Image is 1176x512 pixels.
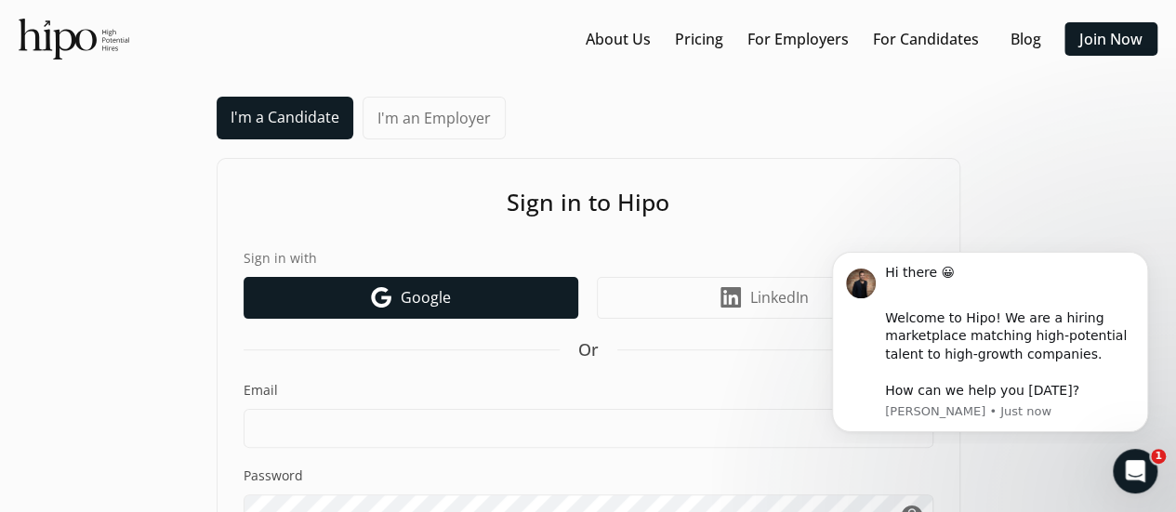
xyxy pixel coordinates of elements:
[1079,28,1143,50] a: Join Now
[996,22,1055,56] button: Blog
[244,277,578,319] a: Google
[865,22,986,56] button: For Candidates
[244,185,933,220] h1: Sign in to Hipo
[873,28,979,50] a: For Candidates
[217,97,353,139] a: I'm a Candidate
[19,19,129,59] img: official-logo
[667,22,731,56] button: Pricing
[363,97,506,139] a: I'm an Employer
[675,28,723,50] a: Pricing
[401,286,451,309] span: Google
[804,235,1176,443] iframe: Intercom notifications message
[1151,449,1166,464] span: 1
[244,466,933,485] label: Password
[244,248,933,268] label: Sign in with
[750,286,809,309] span: LinkedIn
[244,381,933,400] label: Email
[586,28,651,50] a: About Us
[1011,28,1041,50] a: Blog
[1064,22,1157,56] button: Join Now
[747,28,849,50] a: For Employers
[740,22,856,56] button: For Employers
[578,337,599,362] span: Or
[578,22,658,56] button: About Us
[597,277,933,319] a: LinkedIn
[1113,449,1157,493] iframe: Intercom live chat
